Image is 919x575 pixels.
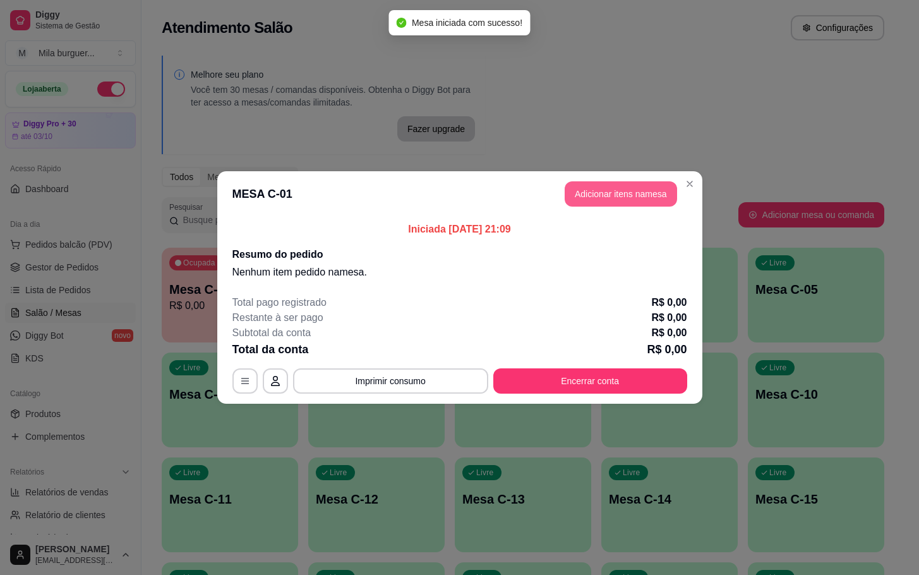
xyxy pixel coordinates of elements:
[232,222,687,237] p: Iniciada [DATE] 21:09
[651,325,687,341] p: R$ 0,00
[232,325,311,341] p: Subtotal da conta
[397,18,407,28] span: check-circle
[651,310,687,325] p: R$ 0,00
[232,295,327,310] p: Total pago registrado
[232,265,687,280] p: Nenhum item pedido na mesa .
[232,310,323,325] p: Restante à ser pago
[651,295,687,310] p: R$ 0,00
[565,181,677,207] button: Adicionar itens namesa
[217,171,702,217] header: MESA C-01
[232,247,687,262] h2: Resumo do pedido
[680,174,700,194] button: Close
[293,368,488,394] button: Imprimir consumo
[647,341,687,358] p: R$ 0,00
[412,18,522,28] span: Mesa iniciada com sucesso!
[493,368,687,394] button: Encerrar conta
[232,341,309,358] p: Total da conta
